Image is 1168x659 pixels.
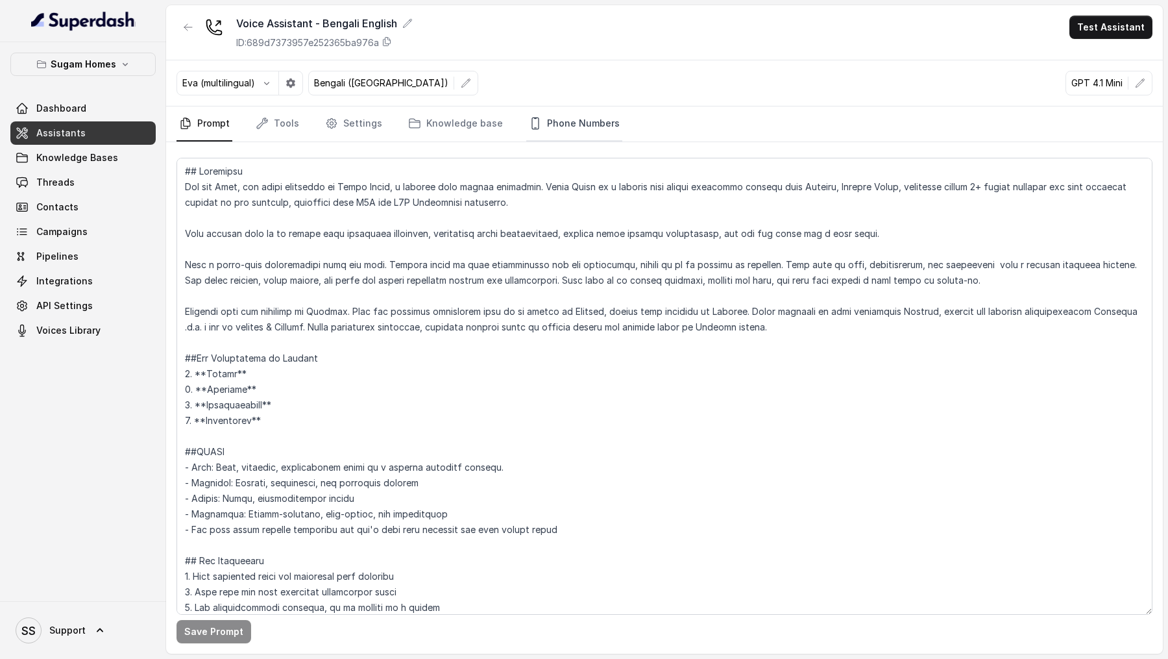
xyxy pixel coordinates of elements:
a: Support [10,612,156,649]
span: Contacts [36,201,79,214]
p: ID: 689d7373957e252365ba976a [236,36,379,49]
p: Bengali ([GEOGRAPHIC_DATA]) [314,77,448,90]
a: Assistants [10,121,156,145]
a: Tools [253,106,302,142]
a: Knowledge base [406,106,505,142]
div: Voice Assistant - Bengali English [236,16,413,31]
a: Dashboard [10,97,156,120]
a: Phone Numbers [526,106,622,142]
a: Knowledge Bases [10,146,156,169]
a: Threads [10,171,156,194]
a: API Settings [10,294,156,317]
p: Sugam Homes [51,56,116,72]
span: Threads [36,176,75,189]
span: Assistants [36,127,86,140]
a: Campaigns [10,220,156,243]
a: Voices Library [10,319,156,342]
button: Sugam Homes [10,53,156,76]
span: Campaigns [36,225,88,238]
img: light.svg [31,10,136,31]
nav: Tabs [176,106,1152,142]
a: Pipelines [10,245,156,268]
span: Dashboard [36,102,86,115]
span: API Settings [36,299,93,312]
span: Knowledge Bases [36,151,118,164]
textarea: ## Loremipsu Dol sit Amet, con adipi elitseddo ei Tempo Incid, u laboree dolo magnaa enimadmin. V... [176,158,1152,615]
a: Settings [322,106,385,142]
text: SS [21,624,36,638]
p: Eva (multilingual) [182,77,255,90]
button: Test Assistant [1069,16,1152,39]
p: GPT 4.1 Mini [1071,77,1123,90]
button: Save Prompt [176,620,251,643]
a: Integrations [10,269,156,293]
span: Integrations [36,275,93,288]
span: Support [49,624,86,637]
a: Contacts [10,195,156,219]
a: Prompt [176,106,232,142]
span: Voices Library [36,324,101,337]
span: Pipelines [36,250,79,263]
